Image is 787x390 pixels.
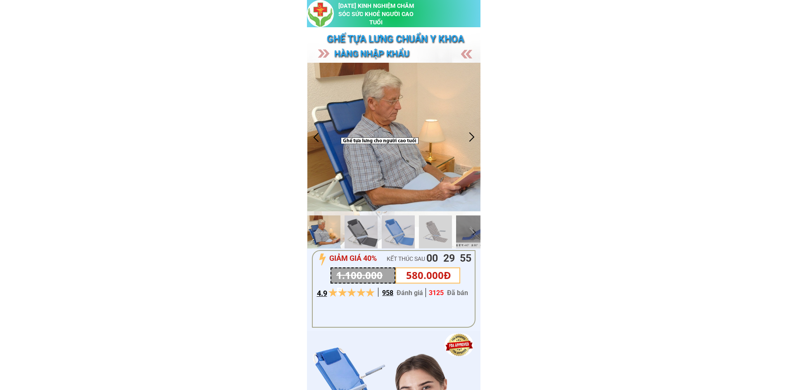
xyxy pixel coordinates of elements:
h3: KẾT THÚC SAU [387,254,442,263]
span: Đã bán [447,289,468,297]
h3: 580.000Đ [406,267,452,283]
span: 3125 [429,289,444,297]
h3: GIẢM GIÁ 40% [329,253,386,265]
span: 958 [382,289,393,297]
h3: hàng nhập khẩu [GEOGRAPHIC_DATA] [334,47,464,75]
h3: 1.100.000Đ [336,267,390,299]
h3: [DATE] KINH NGHIỆM CHĂM SÓC SỨC KHOẺ NGƯỜI CAO TUỔI [336,2,416,27]
h3: 4.9 [317,288,329,300]
span: Đánh giá [397,289,423,297]
h3: Ghế tựa lưng CHUẨN Y KHOA [327,32,476,47]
